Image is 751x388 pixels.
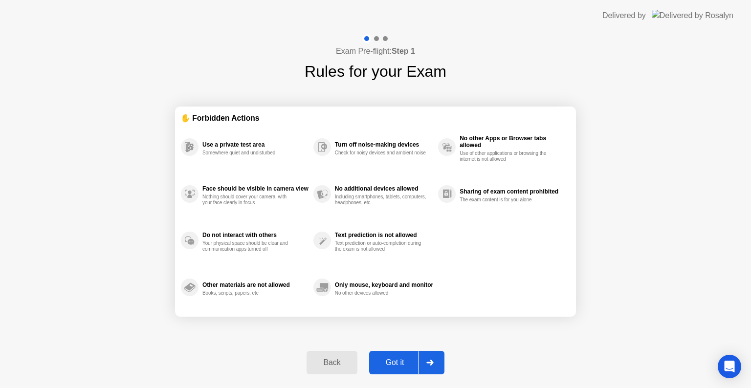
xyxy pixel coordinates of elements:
[335,232,433,238] div: Text prediction is not allowed
[307,351,357,374] button: Back
[718,355,741,378] div: Open Intercom Messenger
[460,197,552,203] div: The exam content is for you alone
[372,358,418,367] div: Got it
[202,141,309,148] div: Use a private test area
[202,240,295,252] div: Your physical space should be clear and communication apps turned off
[602,10,646,22] div: Delivered by
[392,47,415,55] b: Step 1
[369,351,444,374] button: Got it
[460,135,565,149] div: No other Apps or Browser tabs allowed
[336,45,415,57] h4: Exam Pre-flight:
[305,60,446,83] h1: Rules for your Exam
[181,112,570,124] div: ✋ Forbidden Actions
[652,10,733,21] img: Delivered by Rosalyn
[202,150,295,156] div: Somewhere quiet and undisturbed
[335,150,427,156] div: Check for noisy devices and ambient noise
[335,185,433,192] div: No additional devices allowed
[335,290,427,296] div: No other devices allowed
[202,281,309,288] div: Other materials are not allowed
[460,151,552,162] div: Use of other applications or browsing the internet is not allowed
[309,358,354,367] div: Back
[460,188,565,195] div: Sharing of exam content prohibited
[335,194,427,206] div: Including smartphones, tablets, computers, headphones, etc.
[202,290,295,296] div: Books, scripts, papers, etc
[202,185,309,192] div: Face should be visible in camera view
[202,232,309,238] div: Do not interact with others
[335,141,433,148] div: Turn off noise-making devices
[335,240,427,252] div: Text prediction or auto-completion during the exam is not allowed
[202,194,295,206] div: Nothing should cover your camera, with your face clearly in focus
[335,281,433,288] div: Only mouse, keyboard and monitor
